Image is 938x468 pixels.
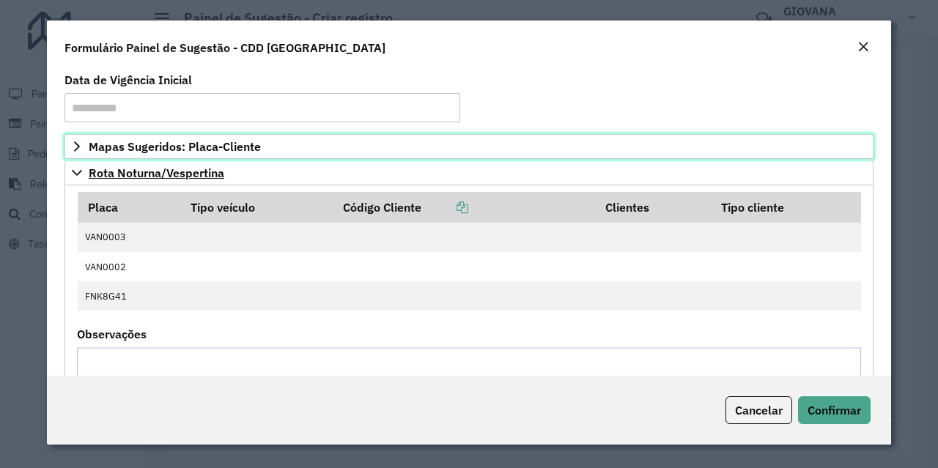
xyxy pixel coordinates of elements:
[421,200,468,215] a: Copiar
[64,160,874,185] a: Rota Noturna/Vespertina
[595,192,711,223] th: Clientes
[857,41,869,53] em: Fechar
[798,396,871,424] button: Confirmar
[78,192,181,223] th: Placa
[89,167,224,179] span: Rota Noturna/Vespertina
[180,192,333,223] th: Tipo veículo
[725,396,792,424] button: Cancelar
[64,39,385,56] h4: Formulário Painel de Sugestão - CDD [GEOGRAPHIC_DATA]
[735,403,783,417] span: Cancelar
[77,325,147,343] label: Observações
[808,403,861,417] span: Confirmar
[64,134,874,159] a: Mapas Sugeridos: Placa-Cliente
[78,252,181,281] td: VAN0002
[333,192,595,223] th: Código Cliente
[78,223,181,252] td: VAN0003
[853,38,874,57] button: Close
[64,71,192,89] label: Data de Vigência Inicial
[711,192,861,223] th: Tipo cliente
[78,281,181,311] td: FNK8G41
[89,141,261,152] span: Mapas Sugeridos: Placa-Cliente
